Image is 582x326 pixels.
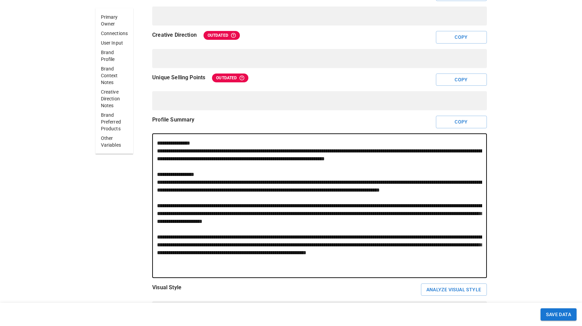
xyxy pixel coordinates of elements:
p: Visual Style [152,283,181,292]
p: Unique Selling Points [152,74,205,82]
p: Other Variables [101,135,128,148]
p: Brand Context Notes [101,65,128,86]
button: Analyze Visual Style [421,283,487,296]
p: OUTDATED [208,32,228,38]
p: Creative Direction Notes [101,88,128,109]
p: User Input [101,39,128,46]
button: Copy [436,74,487,86]
p: Brand Profile [101,49,128,63]
button: SAVE DATA [541,308,577,321]
p: Primary Owner [101,14,128,27]
p: Brand Preferred Products [101,112,128,132]
button: Copy [436,31,487,44]
p: Creative Direction [152,31,197,39]
button: Copy [436,116,487,128]
p: OUTDATED [216,75,237,81]
p: Profile Summary [152,116,194,124]
p: Connections [101,30,128,37]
